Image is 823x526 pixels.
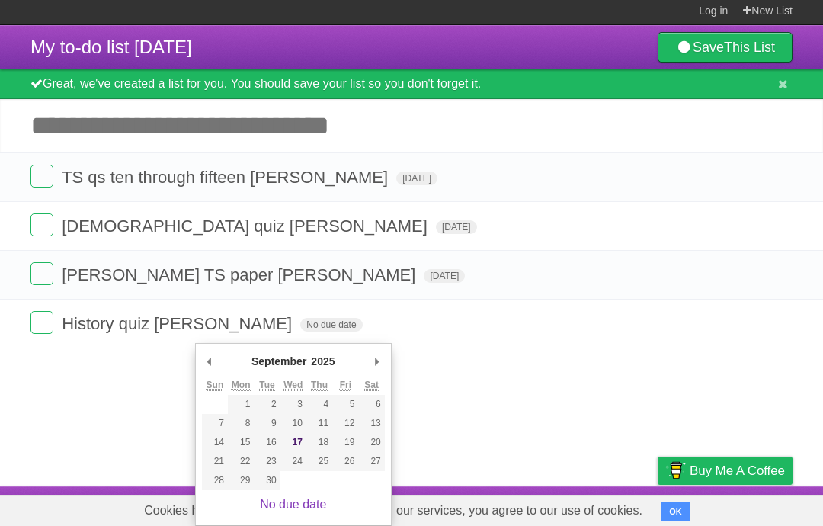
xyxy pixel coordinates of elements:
[332,414,358,433] button: 12
[309,350,337,373] div: 2025
[249,350,309,373] div: September
[254,414,280,433] button: 9
[232,380,251,391] abbr: Monday
[665,457,686,483] img: Buy me a coffee
[358,414,384,433] button: 13
[658,457,793,485] a: Buy me a coffee
[30,262,53,285] label: Done
[280,414,306,433] button: 10
[690,457,785,484] span: Buy me a coffee
[228,471,254,490] button: 29
[202,350,217,373] button: Previous Month
[62,168,392,187] span: TS qs ten through fifteen [PERSON_NAME]
[724,40,775,55] b: This List
[358,452,384,471] button: 27
[661,502,690,521] button: OK
[202,433,228,452] button: 14
[300,318,362,332] span: No due date
[306,395,332,414] button: 4
[283,380,303,391] abbr: Wednesday
[332,395,358,414] button: 5
[280,452,306,471] button: 24
[254,433,280,452] button: 16
[306,452,332,471] button: 25
[424,269,465,283] span: [DATE]
[586,490,620,519] a: Terms
[228,395,254,414] button: 1
[30,165,53,188] label: Done
[260,498,326,511] a: No due date
[30,37,192,57] span: My to-do list [DATE]
[254,395,280,414] button: 2
[228,452,254,471] button: 22
[396,172,437,185] span: [DATE]
[30,311,53,334] label: Done
[306,433,332,452] button: 18
[332,452,358,471] button: 26
[207,380,224,391] abbr: Sunday
[30,213,53,236] label: Done
[638,490,677,519] a: Privacy
[280,433,306,452] button: 17
[364,380,379,391] abbr: Saturday
[228,433,254,452] button: 15
[311,380,328,391] abbr: Thursday
[455,490,487,519] a: About
[332,433,358,452] button: 19
[697,490,793,519] a: Suggest a feature
[129,496,658,526] span: Cookies help us deliver our services. By using our services, you agree to our use of cookies.
[259,380,274,391] abbr: Tuesday
[306,414,332,433] button: 11
[358,395,384,414] button: 6
[62,216,431,236] span: [DEMOGRAPHIC_DATA] quiz [PERSON_NAME]
[254,452,280,471] button: 23
[436,220,477,234] span: [DATE]
[202,452,228,471] button: 21
[505,490,567,519] a: Developers
[370,350,385,373] button: Next Month
[280,395,306,414] button: 3
[358,433,384,452] button: 20
[340,380,351,391] abbr: Friday
[202,471,228,490] button: 28
[62,265,419,284] span: [PERSON_NAME] TS paper [PERSON_NAME]
[254,471,280,490] button: 30
[62,314,296,333] span: History quiz [PERSON_NAME]
[658,32,793,63] a: SaveThis List
[202,414,228,433] button: 7
[228,414,254,433] button: 8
